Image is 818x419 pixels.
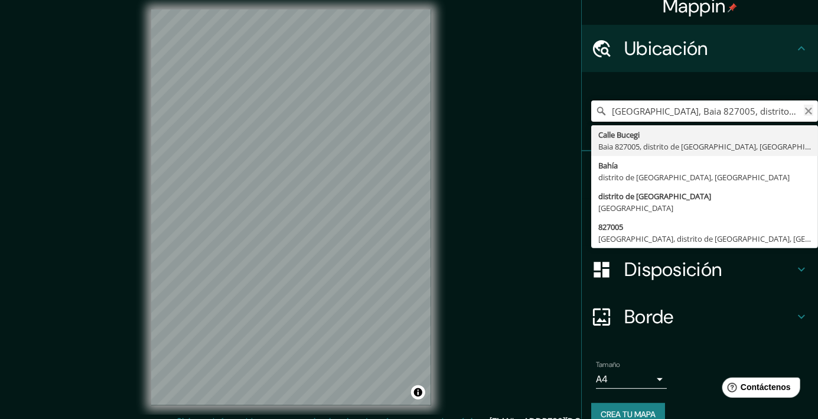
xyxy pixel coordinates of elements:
font: Bahía [598,160,618,171]
font: Tamaño [596,360,620,369]
div: Disposición [582,246,818,293]
div: Patas [582,151,818,199]
input: Elige tu ciudad o zona [591,100,818,122]
button: Claro [804,105,813,116]
div: Ubicación [582,25,818,72]
font: 827005 [598,222,623,232]
font: Calle Bucegi [598,129,640,140]
button: Activar o desactivar atribución [411,385,425,399]
font: Ubicación [624,36,708,61]
img: pin-icon.png [728,3,737,12]
font: [GEOGRAPHIC_DATA] [598,203,673,213]
div: Borde [582,293,818,340]
font: Borde [624,304,674,329]
font: Disposición [624,257,722,282]
font: A4 [596,373,608,385]
iframe: Lanzador de widgets de ayuda [713,373,805,406]
font: distrito de [GEOGRAPHIC_DATA] [598,191,711,202]
div: A4 [596,370,667,389]
div: Estilo [582,199,818,246]
canvas: Mapa [151,9,431,405]
font: distrito de [GEOGRAPHIC_DATA], [GEOGRAPHIC_DATA] [598,172,790,183]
